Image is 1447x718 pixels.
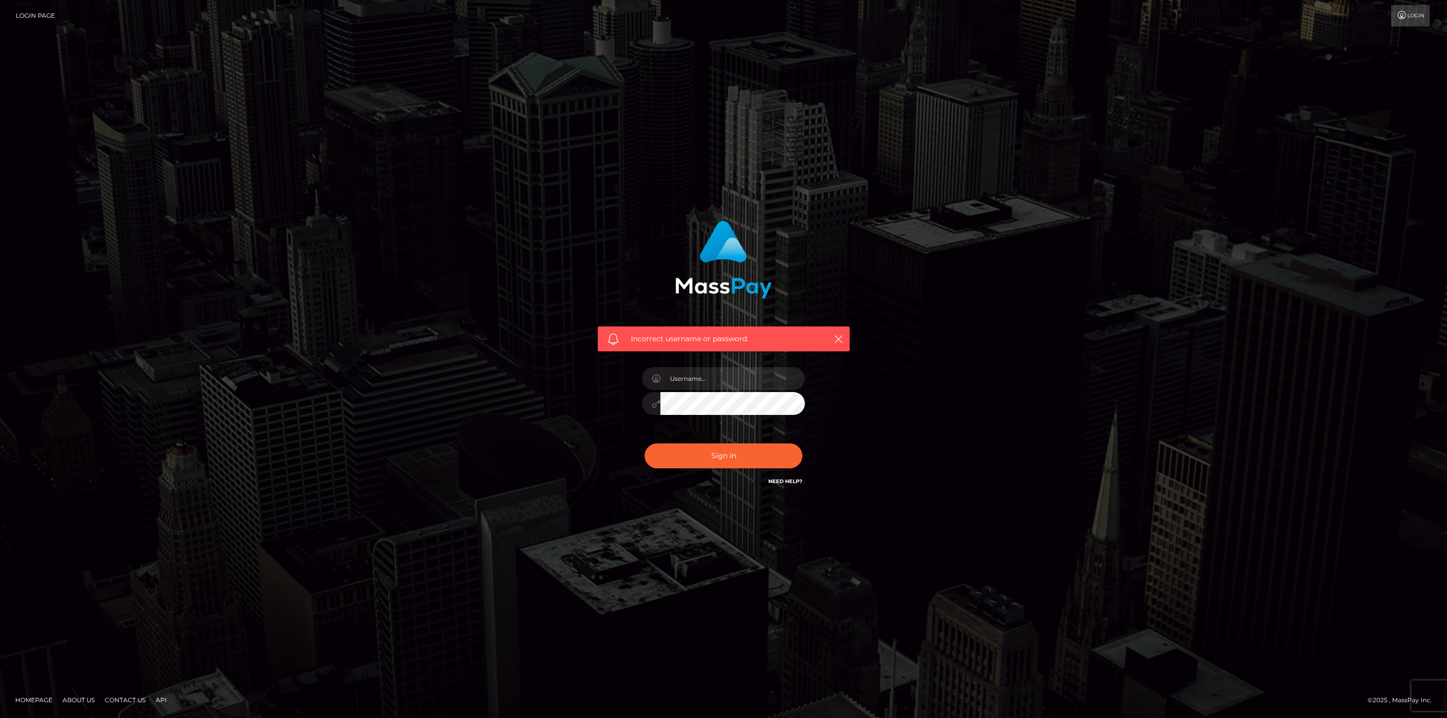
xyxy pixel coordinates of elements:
[768,478,802,485] a: Need Help?
[1391,5,1430,26] a: Login
[675,221,772,298] img: MassPay Login
[59,692,99,708] a: About Us
[101,692,150,708] a: Contact Us
[11,692,56,708] a: Homepage
[660,367,805,390] input: Username...
[16,5,55,26] a: Login Page
[631,334,817,344] span: Incorrect username or password.
[1368,695,1439,706] div: © 2025 , MassPay Inc.
[152,692,171,708] a: API
[645,443,802,468] button: Sign in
